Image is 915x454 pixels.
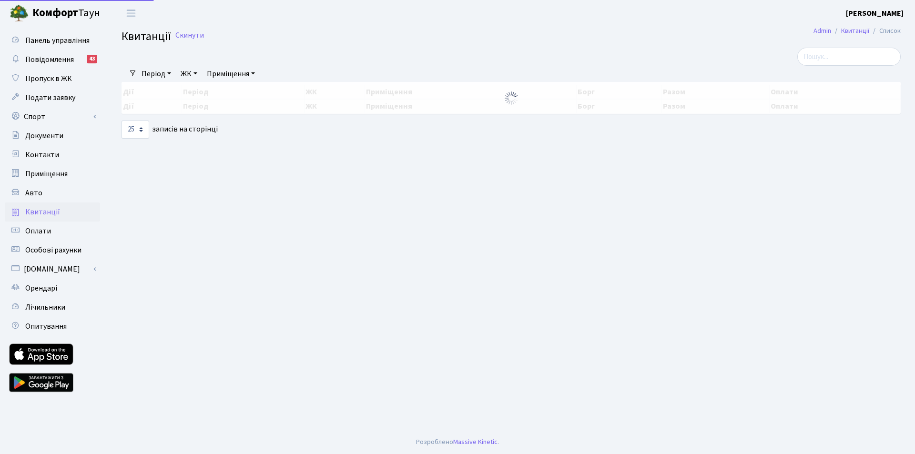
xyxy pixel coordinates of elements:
[119,5,143,21] button: Переключити навігацію
[25,92,75,103] span: Подати заявку
[25,283,57,293] span: Орендарі
[5,202,100,222] a: Квитанції
[177,66,201,82] a: ЖК
[5,279,100,298] a: Орендарі
[5,183,100,202] a: Авто
[122,28,171,45] span: Квитанції
[25,131,63,141] span: Документи
[5,145,100,164] a: Контакти
[5,69,100,88] a: Пропуск в ЖК
[5,88,100,107] a: Подати заявку
[841,26,869,36] a: Квитанції
[504,91,519,106] img: Обробка...
[416,437,499,447] div: Розроблено .
[25,169,68,179] span: Приміщення
[25,226,51,236] span: Оплати
[25,150,59,160] span: Контакти
[25,207,60,217] span: Квитанції
[5,298,100,317] a: Лічильники
[87,55,97,63] div: 43
[5,260,100,279] a: [DOMAIN_NAME]
[5,50,100,69] a: Повідомлення43
[10,4,29,23] img: logo.png
[846,8,904,19] a: [PERSON_NAME]
[5,31,100,50] a: Панель управління
[799,21,915,41] nav: breadcrumb
[797,48,901,66] input: Пошук...
[5,317,100,336] a: Опитування
[25,54,74,65] span: Повідомлення
[5,222,100,241] a: Оплати
[25,35,90,46] span: Панель управління
[25,245,81,255] span: Особові рахунки
[5,164,100,183] a: Приміщення
[138,66,175,82] a: Період
[869,26,901,36] li: Список
[25,188,42,198] span: Авто
[5,126,100,145] a: Документи
[5,107,100,126] a: Спорт
[122,121,149,139] select: записів на сторінці
[25,321,67,332] span: Опитування
[25,73,72,84] span: Пропуск в ЖК
[122,121,218,139] label: записів на сторінці
[175,31,204,40] a: Скинути
[5,241,100,260] a: Особові рахунки
[453,437,498,447] a: Massive Kinetic
[813,26,831,36] a: Admin
[203,66,259,82] a: Приміщення
[32,5,78,20] b: Комфорт
[32,5,100,21] span: Таун
[25,302,65,313] span: Лічильники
